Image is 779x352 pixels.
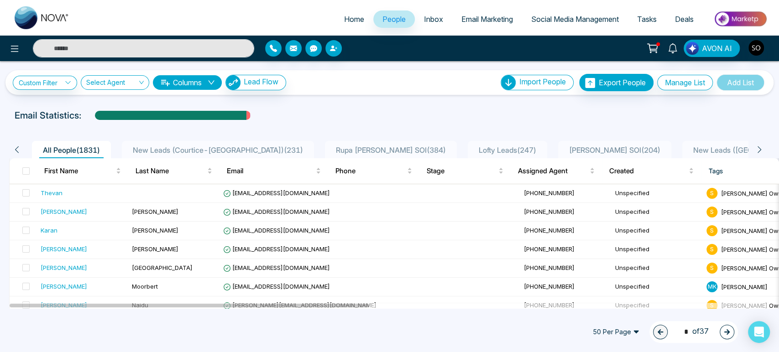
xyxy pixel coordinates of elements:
td: Unspecified [612,259,703,278]
span: New Leads (Courtice-[GEOGRAPHIC_DATA]) ( 231 ) [129,145,307,155]
span: Moorbert [132,283,158,290]
a: Deals [666,10,703,28]
img: Market-place.gif [707,9,774,29]
a: Lead FlowLead Flow [222,75,286,90]
td: Unspecified [612,203,703,222]
span: Stage [427,166,497,176]
span: [PHONE_NUMBER] [524,189,575,197]
a: Home [335,10,373,28]
div: [PERSON_NAME] [41,282,87,291]
a: Inbox [415,10,452,28]
div: [PERSON_NAME] [41,263,87,272]
span: [PHONE_NUMBER] [524,208,575,215]
button: AVON AI [684,40,740,57]
div: Karan [41,226,58,235]
div: [PERSON_NAME] [41,207,87,216]
img: Nova CRM Logo [15,6,69,29]
span: Import People [519,77,566,86]
a: People [373,10,415,28]
span: S [706,225,717,236]
span: Assigned Agent [518,166,588,176]
td: Unspecified [612,240,703,259]
span: [PHONE_NUMBER] [524,245,575,253]
span: [PERSON_NAME] [132,208,178,215]
span: Export People [599,78,646,87]
span: Lead Flow [244,77,278,86]
span: S [706,207,717,217]
button: Columnsdown [153,75,222,90]
span: All People ( 1831 ) [39,145,104,155]
span: AVON AI [702,43,732,54]
span: [EMAIL_ADDRESS][DOMAIN_NAME] [223,245,330,253]
button: Export People [579,74,654,91]
td: Unspecified [612,278,703,296]
td: Unspecified [612,296,703,315]
th: Created [602,158,701,184]
img: Lead Flow [226,75,240,90]
th: Assigned Agent [511,158,602,184]
div: Thevan [41,188,63,197]
span: [PERSON_NAME] SOI ( 204 ) [565,145,664,155]
div: [PERSON_NAME] [41,244,87,254]
span: Phone [335,166,405,176]
span: [PERSON_NAME][EMAIL_ADDRESS][DOMAIN_NAME] [223,301,376,309]
span: Created [609,166,687,176]
span: Inbox [424,15,443,24]
th: Stage [419,158,511,184]
span: First Name [44,166,114,176]
span: Last Name [136,166,205,176]
img: User Avatar [748,40,764,56]
span: Social Media Management [531,15,619,24]
span: [PHONE_NUMBER] [524,301,575,309]
span: Rupa [PERSON_NAME] SOI ( 384 ) [332,145,450,155]
a: Email Marketing [452,10,522,28]
td: Unspecified [612,222,703,240]
span: [EMAIL_ADDRESS][DOMAIN_NAME] [223,264,330,271]
span: [PHONE_NUMBER] [524,227,575,234]
span: down [208,79,215,86]
span: [GEOGRAPHIC_DATA] [132,264,193,271]
span: Tasks [637,15,657,24]
button: Lead Flow [225,75,286,90]
img: Lead Flow [686,42,699,55]
span: Home [344,15,364,24]
span: Deals [675,15,694,24]
span: S [706,300,717,311]
a: Custom Filter [13,76,77,90]
span: [PERSON_NAME] [132,245,178,253]
th: Email [220,158,328,184]
span: 50 Per Page [586,325,646,339]
span: Naidu [132,301,148,309]
span: [PHONE_NUMBER] [524,283,575,290]
a: Social Media Management [522,10,628,28]
span: [EMAIL_ADDRESS][DOMAIN_NAME] [223,189,330,197]
div: Open Intercom Messenger [748,321,770,343]
th: Last Name [128,158,220,184]
td: Unspecified [612,184,703,203]
span: People [382,15,406,24]
span: of 37 [679,326,709,338]
span: S [706,263,717,274]
span: S [706,188,717,199]
span: [PERSON_NAME] [132,227,178,234]
span: [PHONE_NUMBER] [524,264,575,271]
th: First Name [37,158,128,184]
th: Phone [328,158,419,184]
span: M K [706,281,717,292]
span: [PERSON_NAME] [721,283,768,290]
div: [PERSON_NAME] [41,300,87,310]
a: Tasks [628,10,666,28]
span: Email [227,166,314,176]
span: [EMAIL_ADDRESS][DOMAIN_NAME] [223,208,330,215]
button: Manage List [657,75,713,90]
span: S [706,244,717,255]
span: [EMAIL_ADDRESS][DOMAIN_NAME] [223,227,330,234]
p: Email Statistics: [15,109,81,122]
span: Email Marketing [461,15,513,24]
span: Lofty Leads ( 247 ) [475,145,540,155]
span: [EMAIL_ADDRESS][DOMAIN_NAME] [223,283,330,290]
